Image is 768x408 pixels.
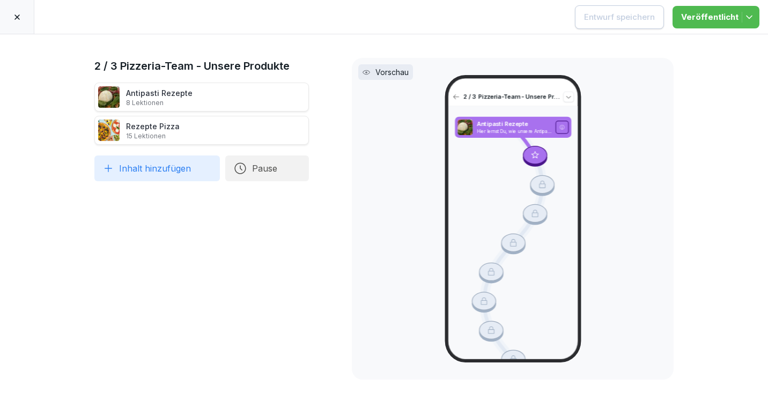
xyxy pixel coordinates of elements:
h1: 2 / 3 Pizzeria-Team - Unsere Produkte [94,58,309,74]
p: Hier lernst Du, wie unsere Antipasti richtig zubereitet werden [476,129,551,135]
p: 8 Lektionen [126,99,193,107]
div: Veröffentlicht [681,11,751,23]
div: Rezepte Pizza [126,121,180,140]
div: Antipasti Rezepte [126,87,193,107]
button: Veröffentlicht [673,6,759,28]
p: Antipasti Rezepte [476,120,551,129]
button: Inhalt hinzufügen [94,155,220,181]
img: pak3lu93rb7wwt42kbfr1gbm.png [457,120,472,136]
button: Pause [225,155,309,181]
p: 2 / 3 Pizzeria-Team - Unsere Produkte [463,93,559,101]
button: Entwurf speichern [575,5,664,29]
div: Rezepte Pizza15 Lektionen [94,116,309,145]
p: Vorschau [375,66,409,78]
img: pak3lu93rb7wwt42kbfr1gbm.png [98,86,120,108]
img: tz25f0fmpb70tuguuhxz5i1d.png [98,120,120,141]
div: Antipasti Rezepte8 Lektionen [94,83,309,112]
div: Entwurf speichern [584,11,655,23]
p: 15 Lektionen [126,132,180,140]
